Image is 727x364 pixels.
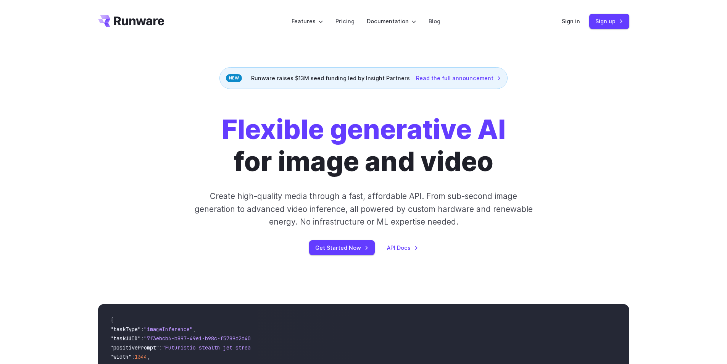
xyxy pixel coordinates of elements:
span: "7f3ebcb6-b897-49e1-b98c-f5789d2d40d7" [144,335,260,342]
span: "imageInference" [144,326,193,333]
a: Blog [429,17,440,26]
span: "taskType" [110,326,141,333]
a: Go to / [98,15,164,27]
div: Runware raises $13M seed funding led by Insight Partners [219,67,508,89]
p: Create high-quality media through a fast, affordable API. From sub-second image generation to adv... [193,190,534,228]
span: 1344 [135,353,147,360]
h1: for image and video [222,113,506,178]
a: Read the full announcement [416,74,501,83]
a: Sign up [589,14,629,29]
a: Get Started Now [309,240,375,255]
a: Pricing [335,17,355,26]
a: Sign in [562,17,580,26]
span: , [193,326,196,333]
strong: Flexible generative AI [222,113,506,146]
span: : [159,344,162,351]
span: "Futuristic stealth jet streaking through a neon-lit cityscape with glowing purple exhaust" [162,344,440,351]
span: : [132,353,135,360]
span: , [147,353,150,360]
label: Documentation [367,17,416,26]
span: : [141,335,144,342]
a: API Docs [387,243,418,252]
span: : [141,326,144,333]
span: "positivePrompt" [110,344,159,351]
span: "width" [110,353,132,360]
span: "taskUUID" [110,335,141,342]
span: { [110,317,113,324]
label: Features [292,17,323,26]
